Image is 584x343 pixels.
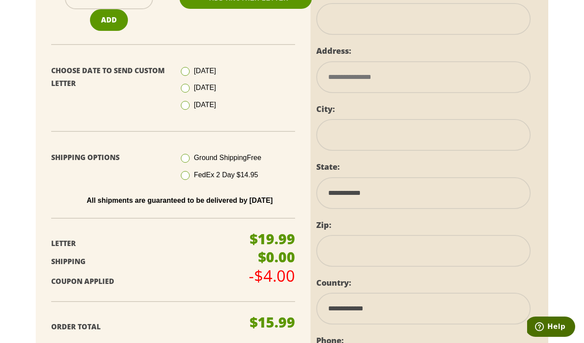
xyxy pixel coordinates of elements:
[527,317,575,339] iframe: Opens a widget where you can find more information
[194,171,258,179] span: FedEx 2 Day $14.95
[58,197,301,205] p: All shipments are guaranteed to be delivered by [DATE]
[194,84,216,91] span: [DATE]
[250,232,295,246] p: $19.99
[51,275,252,288] p: Coupon Applied
[250,315,295,329] p: $15.99
[90,9,128,31] button: Add
[51,237,252,250] p: Letter
[51,64,166,90] p: Choose Date To Send Custom Letter
[247,154,261,161] span: Free
[316,161,340,172] label: State:
[316,104,335,114] label: City:
[249,268,295,284] p: -$4.00
[316,277,351,288] label: Country:
[194,67,216,75] span: [DATE]
[194,154,261,161] span: Ground Shipping
[51,255,252,268] p: Shipping
[101,15,117,25] span: Add
[51,321,252,333] p: Order Total
[316,45,351,56] label: Address:
[51,151,166,164] p: Shipping Options
[316,220,331,230] label: Zip:
[258,250,295,264] p: $0.00
[194,101,216,108] span: [DATE]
